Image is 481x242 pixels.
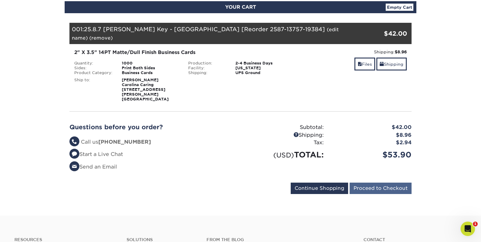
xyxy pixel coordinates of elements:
[70,66,117,70] div: Sides:
[72,27,339,41] a: (edit name)
[291,183,348,194] input: Continue Shopping
[98,139,151,145] strong: [PHONE_NUMBER]
[386,4,413,11] a: Empty Cart
[225,4,256,10] span: YOUR CART
[231,66,297,70] div: [US_STATE]
[328,149,416,160] div: $53.90
[184,66,231,70] div: Facility:
[84,26,325,32] span: 25.8.7 [PERSON_NAME] Key - [GEOGRAPHIC_DATA] [Reorder 2587-13757-19384]
[328,139,416,147] div: $2.94
[376,58,407,70] a: Shipping
[240,131,328,139] div: Shipping:
[89,35,113,41] a: (remove)
[69,151,123,157] a: Start a Live Chat
[240,124,328,131] div: Subtotal:
[69,138,236,146] li: Call us
[69,23,354,44] div: 001:
[70,78,117,102] div: Ship to:
[473,222,478,226] span: 1
[328,131,416,139] div: $8.96
[117,66,184,70] div: Print Both Sides
[69,124,236,131] h2: Questions before you order?
[354,58,375,70] a: Files
[117,70,184,75] div: Business Cards
[302,49,407,55] div: Shipping:
[328,124,416,131] div: $42.00
[240,139,328,147] div: Tax:
[231,61,297,66] div: 2-4 Business Days
[273,151,294,159] small: (USD)
[395,49,407,54] strong: $8.96
[70,61,117,66] div: Quantity:
[240,149,328,160] div: TOTAL:
[74,49,293,56] div: 2" X 3.5" 14PT Matte/Dull Finish Business Cards
[184,61,231,66] div: Production:
[358,62,362,67] span: files
[117,61,184,66] div: 1000
[70,70,117,75] div: Product Category:
[461,222,475,236] iframe: Intercom live chat
[354,29,407,38] div: $42.00
[380,62,384,67] span: shipping
[231,70,297,75] div: UPS Ground
[350,183,412,194] input: Proceed to Checkout
[184,70,231,75] div: Shipping:
[122,78,169,101] strong: [PERSON_NAME] Carolina Caring [STREET_ADDRESS][PERSON_NAME] [GEOGRAPHIC_DATA]
[69,164,117,170] a: Send an Email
